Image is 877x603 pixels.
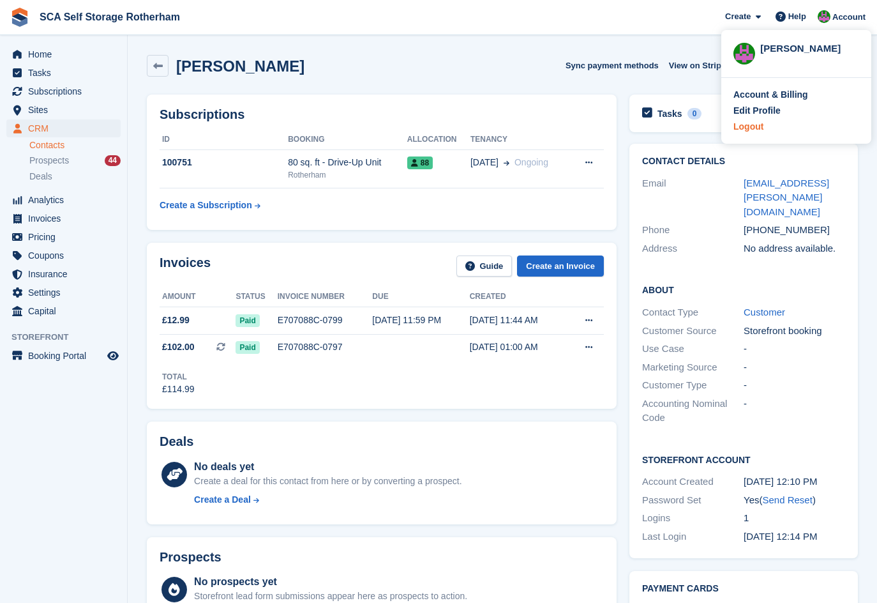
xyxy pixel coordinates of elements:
div: Email [642,176,744,220]
div: No prospects yet [194,574,467,590]
a: Create a Subscription [160,194,260,217]
div: Total [162,371,195,383]
th: Amount [160,287,236,307]
h2: [PERSON_NAME] [176,57,304,75]
img: Sarah Race [733,43,755,65]
div: - [744,342,845,356]
div: Yes [744,493,845,508]
a: [EMAIL_ADDRESS][PERSON_NAME][DOMAIN_NAME] [744,178,829,217]
h2: Storefront Account [642,453,845,466]
h2: About [642,283,845,296]
span: Sites [28,101,105,119]
img: stora-icon-8386f47178a22dfd0bd8f6a31ec36ba5ce8667c1dd55bd0f319d3a0aa187defe.svg [10,8,29,27]
div: No address available. [744,241,845,256]
a: menu [6,82,121,100]
div: E707088C-0797 [278,340,373,354]
h2: Tasks [657,108,682,119]
span: [DATE] [470,156,498,169]
a: Create a Deal [194,493,461,507]
span: Account [832,11,866,24]
span: Tasks [28,64,105,82]
a: Create an Invoice [517,256,604,277]
a: menu [6,228,121,246]
div: No deals yet [194,459,461,475]
div: [DATE] 11:44 AM [470,314,566,327]
span: Coupons [28,247,105,264]
a: Contacts [29,139,121,151]
span: Home [28,45,105,63]
h2: Invoices [160,256,211,277]
h2: Payment cards [642,584,845,594]
h2: Subscriptions [160,107,604,122]
div: Storefront booking [744,324,845,339]
a: Send Reset [762,494,812,505]
div: [DATE] 01:00 AM [470,340,566,354]
span: Paid [236,314,259,327]
span: Help [788,10,806,23]
th: Status [236,287,277,307]
div: - [744,397,845,425]
div: 100751 [160,156,288,169]
th: Due [372,287,469,307]
a: menu [6,191,121,209]
div: Logout [733,120,763,134]
a: Prospects 44 [29,154,121,167]
div: Customer Type [642,378,744,393]
time: 2025-08-11 11:14:24 UTC [744,531,818,542]
th: Allocation [407,130,470,150]
span: ( ) [759,494,815,505]
div: Password Set [642,493,744,508]
a: Account & Billing [733,88,859,102]
th: Invoice number [278,287,373,307]
div: Marketing Source [642,360,744,375]
a: menu [6,210,121,227]
div: Create a Deal [194,493,251,507]
a: Preview store [105,348,121,363]
div: Create a deal for this contact from here or by converting a prospect. [194,475,461,488]
h2: Prospects [160,550,221,565]
div: [PERSON_NAME] [760,42,859,53]
div: Phone [642,223,744,238]
h2: Contact Details [642,156,845,167]
span: Create [725,10,751,23]
th: Booking [288,130,407,150]
span: Insurance [28,265,105,283]
span: View on Stripe [669,59,726,72]
a: Edit Profile [733,104,859,118]
div: Contact Type [642,305,744,320]
a: menu [6,284,121,301]
a: View on Stripe [664,55,741,76]
span: Deals [29,171,52,183]
span: Storefront [11,331,127,344]
span: Invoices [28,210,105,227]
div: Use Case [642,342,744,356]
th: Created [470,287,566,307]
div: - [744,360,845,375]
span: Pricing [28,228,105,246]
div: 0 [687,108,702,119]
a: Guide [456,256,513,277]
a: menu [6,119,121,137]
span: Ongoing [514,157,548,167]
div: Account Created [642,475,744,489]
span: Paid [236,341,259,354]
div: Edit Profile [733,104,781,118]
a: menu [6,347,121,365]
div: E707088C-0799 [278,314,373,327]
a: menu [6,64,121,82]
span: Booking Portal [28,347,105,365]
img: Sarah Race [818,10,830,23]
div: Customer Source [642,324,744,339]
a: Logout [733,120,859,134]
div: Logins [642,511,744,526]
th: ID [160,130,288,150]
div: [PHONE_NUMBER] [744,223,845,238]
button: Sync payment methods [566,55,659,76]
div: Storefront lead form submissions appear here as prospects to action. [194,590,467,603]
div: 80 sq. ft - Drive-Up Unit [288,156,407,169]
span: 88 [407,156,433,169]
a: Customer [744,307,785,317]
div: [DATE] 11:59 PM [372,314,469,327]
a: menu [6,302,121,320]
div: £114.99 [162,383,195,396]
